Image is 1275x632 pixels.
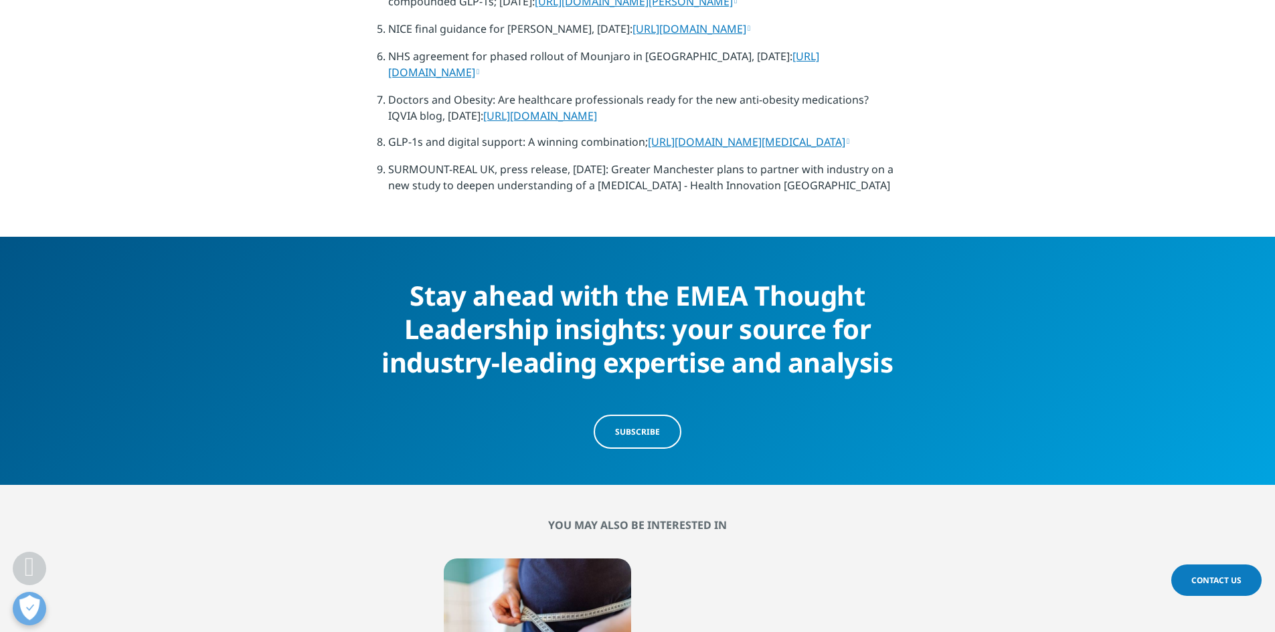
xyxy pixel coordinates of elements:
[388,134,899,161] li: GLP-1s and digital support: A winning combination;
[243,518,1033,532] h2: You may also be interested in
[632,21,750,36] a: [URL][DOMAIN_NAME]
[388,48,899,92] li: NHS agreement for phased rollout of Mounjaro in [GEOGRAPHIC_DATA], [DATE]:
[13,592,46,625] button: Open Preferences
[1191,574,1242,586] span: Contact Us
[648,134,849,149] a: [URL][DOMAIN_NAME][MEDICAL_DATA]
[388,21,899,48] li: NICE final guidance for [PERSON_NAME], [DATE]:
[388,92,899,134] li: Doctors and Obesity: Are healthcare professionals ready for the new anti-obesity medications? IQV...
[379,270,896,379] div: Stay ahead with the EMEA Thought Leadership insights: your source for industry-leading expertise ...
[1171,564,1262,596] a: Contact Us
[615,426,660,437] span: Subscribe
[483,108,597,123] a: [URL][DOMAIN_NAME]
[594,415,681,449] a: Subscribe
[388,161,899,203] li: SURMOUNT-REAL UK, press release, [DATE]: Greater Manchester plans to partner with industry on a n...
